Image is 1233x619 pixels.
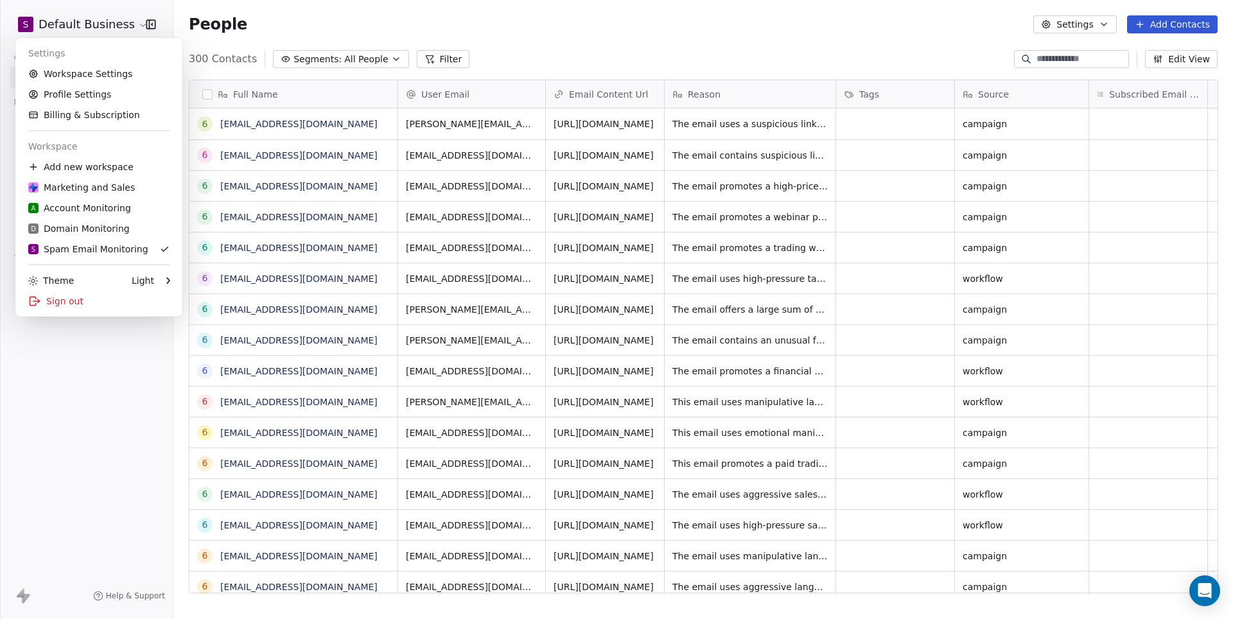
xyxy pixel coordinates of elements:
div: Domain Monitoring [28,222,130,235]
span: campaign [963,426,1081,439]
a: [EMAIL_ADDRESS][DOMAIN_NAME] [220,582,378,592]
div: 6 [202,179,208,193]
span: S [23,18,29,31]
div: 6 [202,395,208,408]
span: 300 Contacts [189,51,257,67]
div: 6 [202,426,208,439]
span: Full Name [233,88,278,101]
a: [EMAIL_ADDRESS][DOMAIN_NAME] [220,119,378,129]
a: [URL][DOMAIN_NAME] [554,366,654,376]
span: This email promotes a paid trading community with exaggerated claims of high returns, suggesting ... [672,457,828,470]
span: campaign [963,149,1081,162]
span: [PERSON_NAME][EMAIL_ADDRESS][DOMAIN_NAME] [406,118,538,130]
span: campaign [963,457,1081,470]
span: Sales [9,182,42,201]
span: S [31,245,35,254]
div: Open Intercom Messenger [1189,575,1220,606]
a: [EMAIL_ADDRESS][DOMAIN_NAME] [220,150,378,161]
div: 6 [202,302,208,316]
span: [PERSON_NAME][EMAIL_ADDRESS][DOMAIN_NAME] [406,396,538,408]
div: 6 [202,118,208,131]
div: 6 [202,333,208,347]
a: Profile Settings [21,84,177,105]
div: 6 [202,580,208,593]
span: All People [344,53,388,66]
a: [EMAIL_ADDRESS][DOMAIN_NAME] [220,458,378,469]
span: The email promotes a high-priced trading course with aggressive sales tactics and promises of unr... [672,180,828,193]
span: [EMAIL_ADDRESS][DOMAIN_NAME] [406,365,538,378]
div: Spam Email Monitoring [28,243,148,256]
span: Reason [688,88,721,101]
span: Marketing [8,92,61,112]
a: [URL][DOMAIN_NAME] [554,397,654,407]
a: [URL][DOMAIN_NAME] [554,489,654,500]
span: Help & Support [106,591,165,601]
a: Billing & Subscription [21,105,177,125]
span: [PERSON_NAME][EMAIL_ADDRESS][DOMAIN_NAME] [406,334,538,347]
span: [EMAIL_ADDRESS][DOMAIN_NAME] [406,180,538,193]
a: [URL][DOMAIN_NAME] [554,212,654,222]
div: 6 [202,272,208,285]
a: [URL][DOMAIN_NAME] [554,520,654,530]
a: [EMAIL_ADDRESS][DOMAIN_NAME] [220,551,378,561]
div: 6 [202,518,208,532]
span: This email uses emotional manipulation and urgency to promote cryptocurrency-related products, wh... [672,426,828,439]
a: [URL][DOMAIN_NAME] [554,458,654,469]
a: [EMAIL_ADDRESS][DOMAIN_NAME] [220,304,378,315]
a: [URL][DOMAIN_NAME] [554,243,654,253]
a: [URL][DOMAIN_NAME] [554,150,654,161]
a: [EMAIL_ADDRESS][DOMAIN_NAME] [220,520,378,530]
span: The email contains an unusual format and includes an unsubscribe link, which is often associated ... [672,334,828,347]
span: The email promotes a financial product with unrealistic promises of high returns, a hallmark of i... [672,365,828,378]
div: Account Monitoring [28,202,131,214]
div: 6 [202,364,208,378]
a: [EMAIL_ADDRESS][DOMAIN_NAME] [220,181,378,191]
span: [PERSON_NAME][EMAIL_ADDRESS][DOMAIN_NAME] [406,303,538,316]
span: This email uses manipulative language and promises unrealistic results to sell a product, which i... [672,396,828,408]
span: campaign [963,580,1081,593]
span: Email Content Url [569,88,648,101]
div: 6 [202,210,208,223]
span: campaign [963,241,1081,254]
button: Filter [417,50,470,68]
a: [EMAIL_ADDRESS][DOMAIN_NAME] [220,212,378,222]
a: [URL][DOMAIN_NAME] [554,551,654,561]
span: [EMAIL_ADDRESS][DOMAIN_NAME] [406,272,538,285]
span: The email promotes a webinar promising unrealistic financial gains through trading, a common tact... [672,211,828,223]
div: grid [189,109,398,594]
button: Edit View [1145,50,1218,68]
a: [URL][DOMAIN_NAME] [554,582,654,592]
span: Contacts [8,48,57,67]
button: Add Contacts [1127,15,1218,33]
span: The email uses high-pressure sales tactics and vague promises of increased business without provi... [672,519,828,532]
span: D [31,224,36,234]
span: Subscribed Email Categories [1109,88,1200,101]
div: 6 [202,487,208,501]
a: [EMAIL_ADDRESS][DOMAIN_NAME] [220,335,378,345]
div: Workspace [21,136,177,157]
span: campaign [963,303,1081,316]
span: [EMAIL_ADDRESS][DOMAIN_NAME] [406,550,538,562]
div: 6 [202,549,208,562]
span: Tags [859,88,879,101]
div: Settings [21,43,177,64]
span: Tools [9,248,40,268]
div: Add new workspace [21,157,177,177]
span: workflow [963,272,1081,285]
a: Workspace Settings [21,64,177,84]
span: The email uses a suspicious link and lacks clear sender verification, raising concerns about a po... [672,118,828,130]
span: [EMAIL_ADDRESS][DOMAIN_NAME] [406,457,538,470]
span: [EMAIL_ADDRESS][DOMAIN_NAME] [406,211,538,223]
span: [EMAIL_ADDRESS][DOMAIN_NAME] [406,519,538,532]
span: The email contains suspicious links and requests personal information, raising concerns about a p... [672,149,828,162]
span: The email uses high-pressure tactics, promising unrealistic returns on investment in [GEOGRAPHIC_... [672,272,828,285]
a: [EMAIL_ADDRESS][DOMAIN_NAME] [220,366,378,376]
span: A [31,204,36,213]
span: campaign [963,550,1081,562]
span: [EMAIL_ADDRESS][DOMAIN_NAME] [406,580,538,593]
span: workflow [963,519,1081,532]
a: [URL][DOMAIN_NAME] [554,181,654,191]
a: [EMAIL_ADDRESS][DOMAIN_NAME] [220,428,378,438]
span: campaign [963,211,1081,223]
span: workflow [963,488,1081,501]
